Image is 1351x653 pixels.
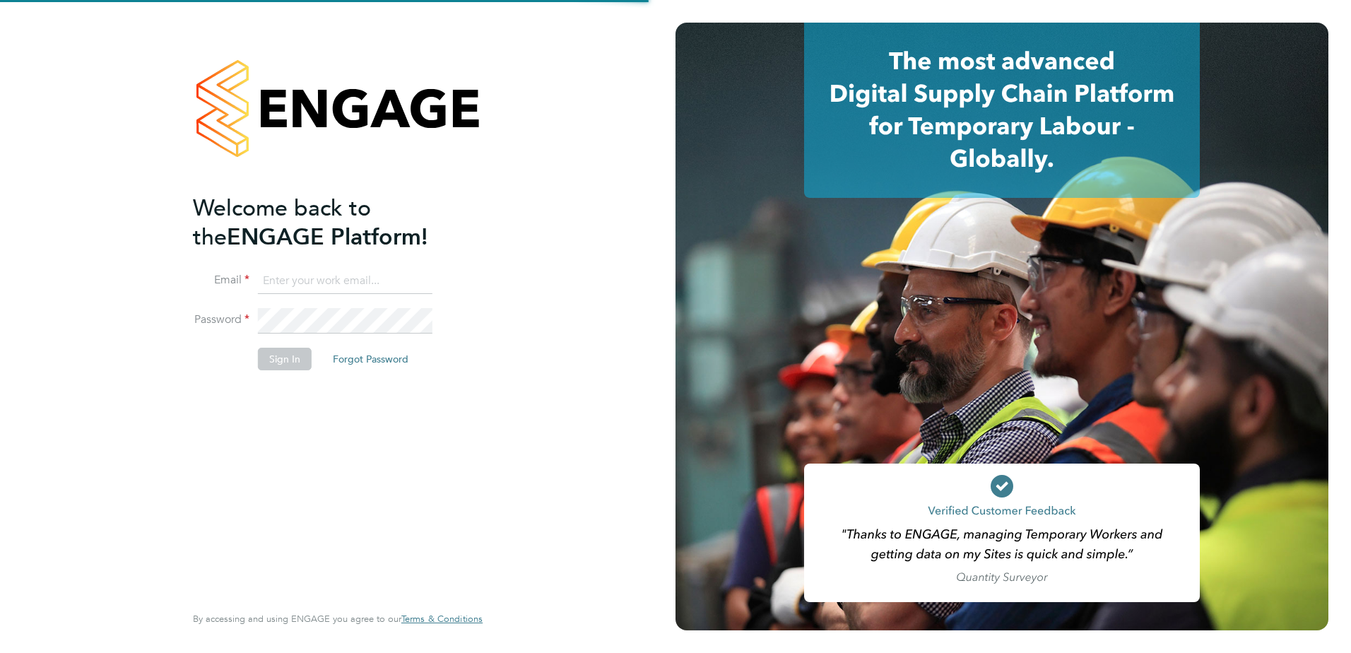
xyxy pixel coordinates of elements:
label: Password [193,312,249,327]
span: By accessing and using ENGAGE you agree to our [193,613,483,625]
h2: ENGAGE Platform! [193,194,468,252]
span: Welcome back to the [193,194,371,251]
button: Forgot Password [321,348,420,370]
span: Terms & Conditions [401,613,483,625]
input: Enter your work email... [258,269,432,294]
label: Email [193,273,249,288]
button: Sign In [258,348,312,370]
a: Terms & Conditions [401,613,483,625]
